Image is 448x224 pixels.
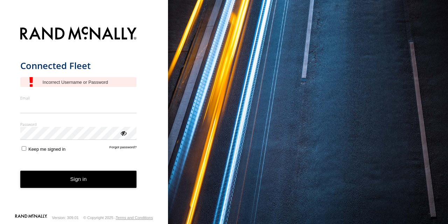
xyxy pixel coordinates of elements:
[52,216,79,220] div: Version: 309.01
[110,145,137,152] a: Forgot password?
[20,60,137,72] h1: Connected Fleet
[120,129,127,136] div: ViewPassword
[28,147,65,152] span: Keep me signed in
[20,171,137,188] button: Sign in
[83,216,153,220] div: © Copyright 2025 -
[20,25,137,43] img: Rand McNally
[20,95,137,101] label: Email
[20,122,137,127] label: Password
[20,22,148,213] form: main
[116,216,153,220] a: Terms and Conditions
[15,214,47,221] a: Visit our Website
[22,146,26,151] input: Keep me signed in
